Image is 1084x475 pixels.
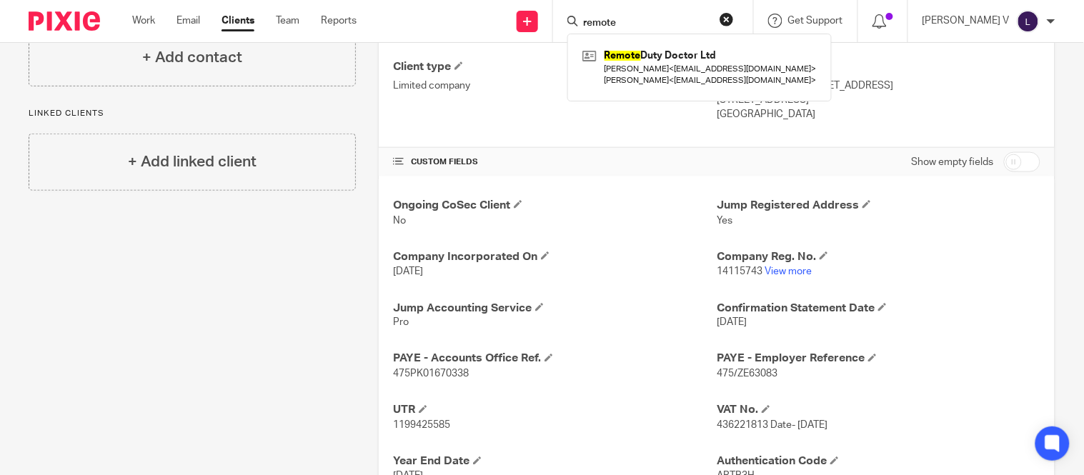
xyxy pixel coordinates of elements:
a: Reports [321,14,357,28]
span: 1199425585 [393,421,450,431]
h4: + Add contact [142,46,242,69]
h4: Company Incorporated On [393,249,717,264]
h4: VAT No. [717,403,1040,418]
a: Email [176,14,200,28]
h4: Jump Accounting Service [393,301,717,316]
span: 14115743 [717,266,762,276]
h4: PAYE - Accounts Office Ref. [393,351,717,366]
h4: UTR [393,403,717,418]
p: [GEOGRAPHIC_DATA] [717,107,1040,121]
img: Pixie [29,11,100,31]
h4: CUSTOM FIELDS [393,156,717,168]
h4: Jump Registered Address [717,198,1040,213]
h4: Address [717,59,1040,74]
button: Clear [720,12,734,26]
span: No [393,216,406,226]
img: svg%3E [1017,10,1040,33]
input: Search [582,17,710,30]
h4: Authentication Code [717,454,1040,469]
h4: Company Reg. No. [717,249,1040,264]
h4: Confirmation Statement Date [717,301,1040,316]
a: View more [765,266,812,276]
span: Get Support [788,16,843,26]
span: 475PK01670338 [393,369,469,379]
span: 475/ZE63083 [717,369,777,379]
h4: Year End Date [393,454,717,469]
span: Yes [717,216,732,226]
label: Show empty fields [912,155,994,169]
p: Linked clients [29,108,356,119]
p: Jump Accounting, [STREET_ADDRESS] [717,79,1040,93]
h4: Client type [393,59,717,74]
a: Work [132,14,155,28]
h4: PAYE - Employer Reference [717,351,1040,366]
a: Team [276,14,299,28]
h4: + Add linked client [128,151,257,173]
p: Limited company [393,79,717,93]
span: 436221813 Date- [DATE] [717,421,827,431]
p: [PERSON_NAME] V [923,14,1010,28]
a: Clients [222,14,254,28]
span: Pro [393,318,409,328]
h4: Ongoing CoSec Client [393,198,717,213]
p: [STREET_ADDRESS] [717,93,1040,107]
span: [DATE] [717,318,747,328]
span: [DATE] [393,266,423,276]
